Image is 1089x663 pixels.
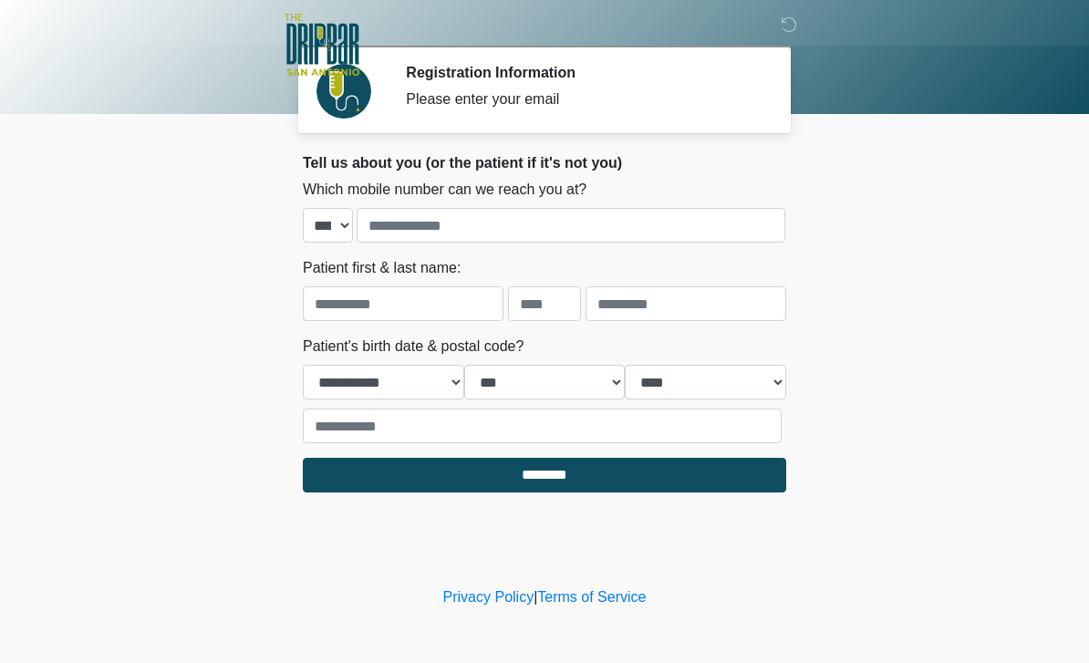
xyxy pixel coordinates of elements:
img: The DRIPBaR - San Antonio Fossil Creek Logo [285,14,359,78]
img: Agent Avatar [316,64,371,119]
a: | [534,589,537,605]
h2: Tell us about you (or the patient if it's not you) [303,154,786,171]
a: Terms of Service [537,589,646,605]
label: Patient's birth date & postal code? [303,336,524,357]
label: Patient first & last name: [303,257,461,279]
label: Which mobile number can we reach you at? [303,179,586,201]
div: Please enter your email [406,88,759,110]
a: Privacy Policy [443,589,534,605]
